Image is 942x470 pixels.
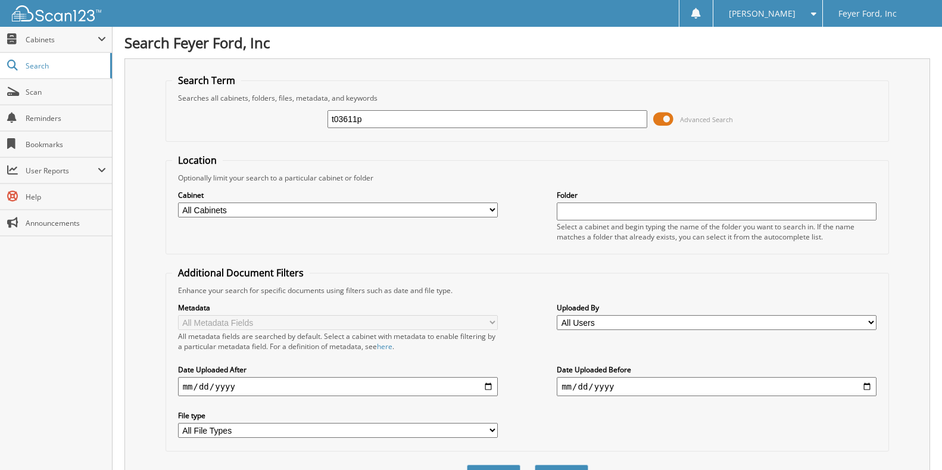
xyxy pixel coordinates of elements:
[557,222,877,242] div: Select a cabinet and begin typing the name of the folder you want to search in. If the name match...
[26,87,106,97] span: Scan
[557,377,877,396] input: end
[172,154,223,167] legend: Location
[124,33,930,52] h1: Search Feyer Ford, Inc
[557,365,877,375] label: Date Uploaded Before
[26,113,106,123] span: Reminders
[680,115,733,124] span: Advanced Search
[26,218,106,228] span: Announcements
[26,61,104,71] span: Search
[26,192,106,202] span: Help
[172,74,241,87] legend: Search Term
[838,10,897,17] span: Feyer Ford, Inc
[557,190,877,200] label: Folder
[178,365,498,375] label: Date Uploaded After
[172,285,883,295] div: Enhance your search for specific documents using filters such as date and file type.
[12,5,101,21] img: scan123-logo-white.svg
[557,303,877,313] label: Uploaded By
[26,166,98,176] span: User Reports
[178,303,498,313] label: Metadata
[26,35,98,45] span: Cabinets
[729,10,796,17] span: [PERSON_NAME]
[26,139,106,150] span: Bookmarks
[882,413,942,470] iframe: Chat Widget
[178,410,498,421] label: File type
[377,341,392,351] a: here
[178,377,498,396] input: start
[172,173,883,183] div: Optionally limit your search to a particular cabinet or folder
[172,266,310,279] legend: Additional Document Filters
[178,331,498,351] div: All metadata fields are searched by default. Select a cabinet with metadata to enable filtering b...
[172,93,883,103] div: Searches all cabinets, folders, files, metadata, and keywords
[178,190,498,200] label: Cabinet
